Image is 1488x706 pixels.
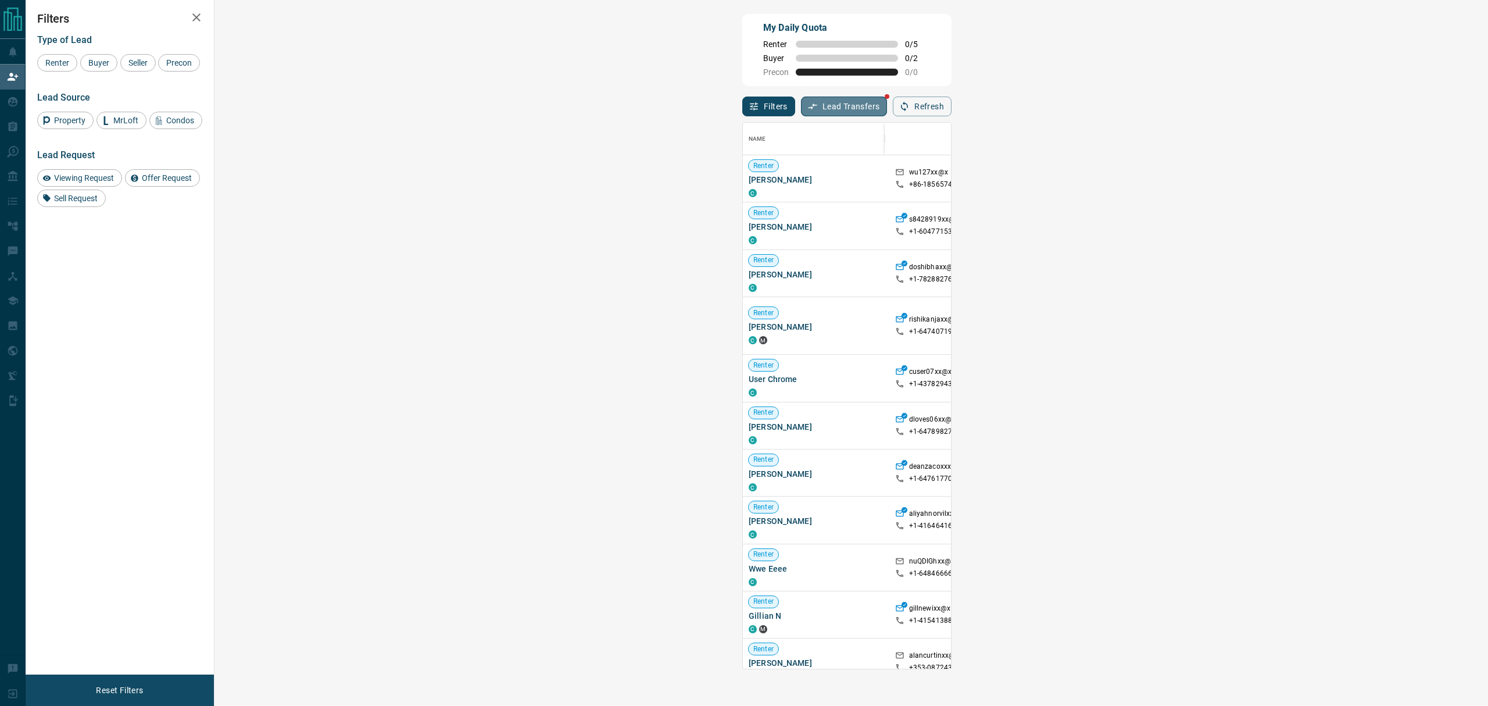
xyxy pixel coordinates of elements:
span: [PERSON_NAME] [749,221,884,233]
span: Lead Source [37,92,90,103]
p: deanzacoxxx@x [909,462,961,474]
div: Sell Request [37,190,106,207]
span: Lead Request [37,149,95,161]
span: Precon [763,67,789,77]
span: Renter [749,644,778,654]
span: [PERSON_NAME] [749,174,884,186]
span: Seller [124,58,152,67]
p: nuQDIGhxx@x [909,557,954,569]
div: Offer Request [125,169,200,187]
div: Name [749,123,766,155]
p: +1- 41541388xx [909,616,960,626]
div: condos.ca [749,578,757,586]
span: Viewing Request [50,173,118,183]
span: [PERSON_NAME] [749,468,884,480]
div: condos.ca [749,530,757,539]
p: gillnewixx@x [909,604,951,616]
span: Renter [749,408,778,418]
span: 0 / 0 [905,67,931,77]
span: [PERSON_NAME] [749,269,884,280]
span: Property [50,116,90,125]
p: s8428919xx@x [909,215,959,227]
button: Filters [742,97,795,116]
span: Renter [749,361,778,370]
span: [PERSON_NAME] [749,657,884,669]
span: Renter [749,308,778,318]
span: Renter [749,161,778,171]
span: MrLoft [109,116,142,125]
span: Gillian N [749,610,884,622]
p: doshibhaxx@x [909,262,957,274]
div: condos.ca [749,388,757,397]
button: Lead Transfers [801,97,888,116]
span: User Chrome [749,373,884,385]
p: +1- 43782943xx [909,379,960,389]
span: 0 / 2 [905,54,931,63]
p: cuser07xx@x [909,367,952,379]
div: mrloft.ca [759,625,767,633]
button: Reset Filters [88,680,151,700]
div: Renter [37,54,77,72]
div: Seller [120,54,156,72]
p: aliyahnorvilxx@x [909,509,964,521]
span: Precon [162,58,196,67]
div: mrloft.ca [759,336,767,344]
span: [PERSON_NAME] [749,321,884,333]
span: Condos [162,116,198,125]
div: MrLoft [96,112,146,129]
p: +1- 41646416xx [909,521,960,531]
div: condos.ca [749,236,757,244]
div: Precon [158,54,200,72]
div: condos.ca [749,625,757,633]
div: condos.ca [749,436,757,444]
span: Offer Request [138,173,196,183]
span: Wwe Eeee [749,563,884,575]
div: Property [37,112,94,129]
p: +353- 08724398xx [909,663,968,673]
span: 0 / 5 [905,40,931,49]
span: Renter [749,208,778,218]
span: [PERSON_NAME] [749,515,884,527]
div: condos.ca [749,189,757,197]
p: +1- 60477153xx [909,227,960,237]
div: Name [743,123,889,155]
div: Buyer [80,54,117,72]
p: My Daily Quota [763,21,931,35]
p: wu127xx@x [909,167,948,180]
p: +1- 78288276xx [909,274,960,284]
span: Renter [749,502,778,512]
span: Type of Lead [37,34,92,45]
p: +1- 64740719xx [909,327,960,337]
p: +86- 185657429xx [909,180,968,190]
span: Renter [763,40,789,49]
div: condos.ca [749,483,757,491]
span: Sell Request [50,194,102,203]
span: Renter [749,255,778,265]
span: [PERSON_NAME] [749,421,884,433]
div: Viewing Request [37,169,122,187]
div: condos.ca [749,336,757,344]
p: alancurtinxx@x [909,651,959,663]
span: Buyer [763,54,789,63]
p: rishikanjaxx@x [909,315,958,327]
h2: Filters [37,12,202,26]
span: Renter [41,58,73,67]
span: Renter [749,455,778,465]
span: Renter [749,597,778,607]
p: +1- 64789827xx [909,427,960,437]
p: +1- 64761770xx [909,474,960,484]
button: Refresh [893,97,952,116]
span: Renter [749,550,778,559]
span: Buyer [84,58,113,67]
div: condos.ca [749,284,757,292]
p: dloves06xx@x [909,415,956,427]
p: +1- 64846666xx [909,569,960,579]
div: Condos [149,112,202,129]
